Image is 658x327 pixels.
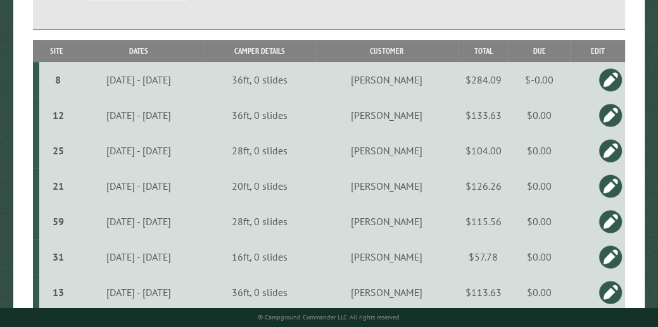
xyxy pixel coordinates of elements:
[76,109,201,121] div: [DATE] - [DATE]
[76,286,201,299] div: [DATE] - [DATE]
[315,239,458,275] td: [PERSON_NAME]
[509,133,570,168] td: $0.00
[44,109,72,121] div: 12
[74,40,203,62] th: Dates
[315,133,458,168] td: [PERSON_NAME]
[509,40,570,62] th: Due
[203,62,316,97] td: 36ft, 0 slides
[509,239,570,275] td: $0.00
[315,168,458,204] td: [PERSON_NAME]
[258,313,401,321] small: © Campground Commander LLC. All rights reserved.
[203,40,316,62] th: Camper Details
[76,250,201,263] div: [DATE] - [DATE]
[570,40,625,62] th: Edit
[203,97,316,133] td: 36ft, 0 slides
[458,97,509,133] td: $133.63
[44,286,72,299] div: 13
[509,97,570,133] td: $0.00
[315,97,458,133] td: [PERSON_NAME]
[315,40,458,62] th: Customer
[458,168,509,204] td: $126.26
[458,239,509,275] td: $57.78
[76,180,201,192] div: [DATE] - [DATE]
[458,62,509,97] td: $284.09
[203,239,316,275] td: 16ft, 0 slides
[76,144,201,157] div: [DATE] - [DATE]
[76,215,201,228] div: [DATE] - [DATE]
[44,215,72,228] div: 59
[458,275,509,310] td: $113.63
[203,133,316,168] td: 28ft, 0 slides
[39,40,74,62] th: Site
[315,275,458,310] td: [PERSON_NAME]
[76,73,201,86] div: [DATE] - [DATE]
[509,204,570,239] td: $0.00
[203,275,316,310] td: 36ft, 0 slides
[44,250,72,263] div: 31
[44,73,72,86] div: 8
[458,133,509,168] td: $104.00
[458,40,509,62] th: Total
[509,62,570,97] td: $-0.00
[458,204,509,239] td: $115.56
[315,204,458,239] td: [PERSON_NAME]
[509,275,570,310] td: $0.00
[315,62,458,97] td: [PERSON_NAME]
[509,168,570,204] td: $0.00
[44,144,72,157] div: 25
[203,168,316,204] td: 20ft, 0 slides
[44,180,72,192] div: 21
[203,204,316,239] td: 28ft, 0 slides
